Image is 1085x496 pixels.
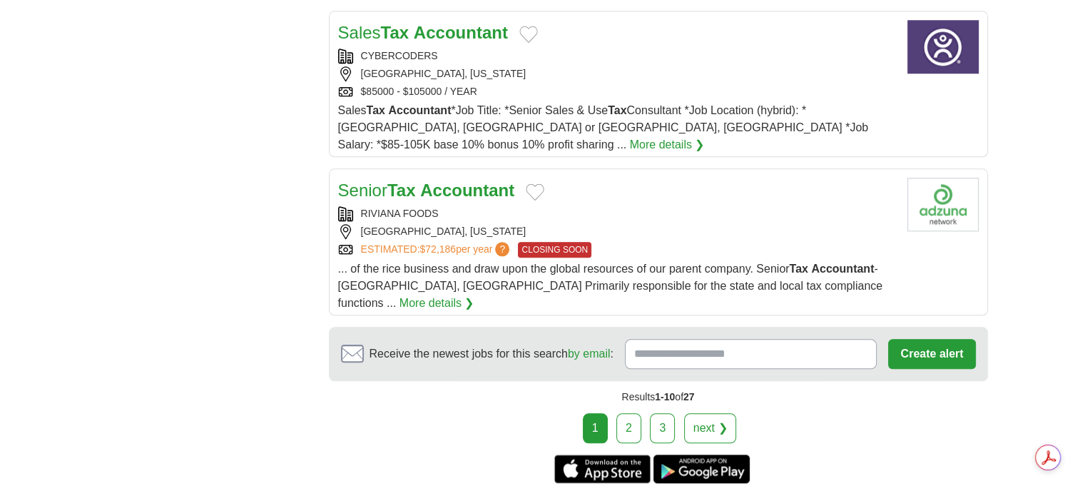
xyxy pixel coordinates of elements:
a: 2 [616,413,641,443]
div: 1 [583,413,608,443]
strong: Tax [381,23,409,42]
span: Receive the newest jobs for this search : [370,345,613,363]
div: [GEOGRAPHIC_DATA], [US_STATE] [338,224,896,239]
strong: Tax [789,263,808,275]
button: Create alert [888,339,975,369]
strong: Accountant [414,23,508,42]
img: Company logo [907,178,979,231]
strong: Accountant [388,104,451,116]
a: SeniorTax Accountant [338,181,515,200]
strong: Accountant [811,263,874,275]
span: 27 [683,391,695,403]
span: Sales *Job Title: *Senior Sales & Use Consultant *Job Location (hybrid): *[GEOGRAPHIC_DATA], [GEO... [338,104,869,151]
span: ... of the rice business and draw upon the global resources of our parent company. Senior - [GEOG... [338,263,883,309]
a: More details ❯ [399,295,474,312]
span: 1-10 [655,391,675,403]
strong: Tax [608,104,626,116]
a: 3 [650,413,675,443]
img: CyberCoders logo [907,20,979,74]
span: $72,186 [419,243,456,255]
div: RIVIANA FOODS [338,206,896,221]
a: Get the Android app [653,455,750,483]
a: More details ❯ [630,136,705,153]
div: Results of [329,381,988,413]
button: Add to favorite jobs [526,183,544,201]
strong: Tax [367,104,385,116]
a: SalesTax Accountant [338,23,508,42]
div: $85000 - $105000 / YEAR [338,84,896,99]
a: next ❯ [684,413,737,443]
a: Get the iPhone app [554,455,651,483]
span: CLOSING SOON [518,242,591,258]
strong: Tax [387,181,416,200]
button: Add to favorite jobs [519,26,538,43]
a: CYBERCODERS [361,50,438,61]
a: ESTIMATED:$72,186per year? [361,242,513,258]
strong: Accountant [420,181,514,200]
div: [GEOGRAPHIC_DATA], [US_STATE] [338,66,896,81]
span: ? [495,242,509,256]
a: by email [568,348,611,360]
